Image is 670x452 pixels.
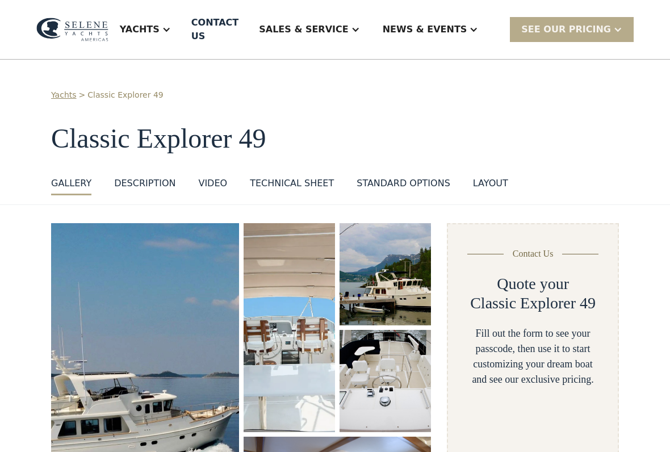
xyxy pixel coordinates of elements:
[120,23,160,36] div: Yachts
[198,177,227,190] div: VIDEO
[383,23,467,36] div: News & EVENTS
[244,223,335,432] a: open lightbox
[340,223,431,325] a: open lightbox
[87,89,163,101] a: Classic Explorer 49
[51,177,91,190] div: GALLERY
[51,177,91,195] a: GALLERY
[470,294,596,313] h2: Classic Explorer 49
[250,177,334,190] div: Technical sheet
[340,330,431,432] img: 50 foot motor yacht
[248,7,371,52] div: Sales & Service
[497,274,569,294] h2: Quote your
[51,89,77,101] a: Yachts
[340,223,431,325] img: 50 foot motor yacht
[259,23,348,36] div: Sales & Service
[371,7,490,52] div: News & EVENTS
[108,7,182,52] div: Yachts
[510,17,634,41] div: SEE Our Pricing
[51,124,619,154] h1: Classic Explorer 49
[191,16,238,43] div: Contact US
[250,177,334,195] a: Technical sheet
[198,177,227,195] a: VIDEO
[521,23,611,36] div: SEE Our Pricing
[357,177,450,190] div: standard options
[36,18,108,41] img: logo
[473,177,508,190] div: layout
[114,177,175,195] a: DESCRIPTION
[79,89,86,101] div: >
[340,330,431,432] a: open lightbox
[357,177,450,195] a: standard options
[473,177,508,195] a: layout
[466,326,600,387] div: Fill out the form to see your passcode, then use it to start customizing your dream boat and see ...
[513,247,554,261] div: Contact Us
[114,177,175,190] div: DESCRIPTION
